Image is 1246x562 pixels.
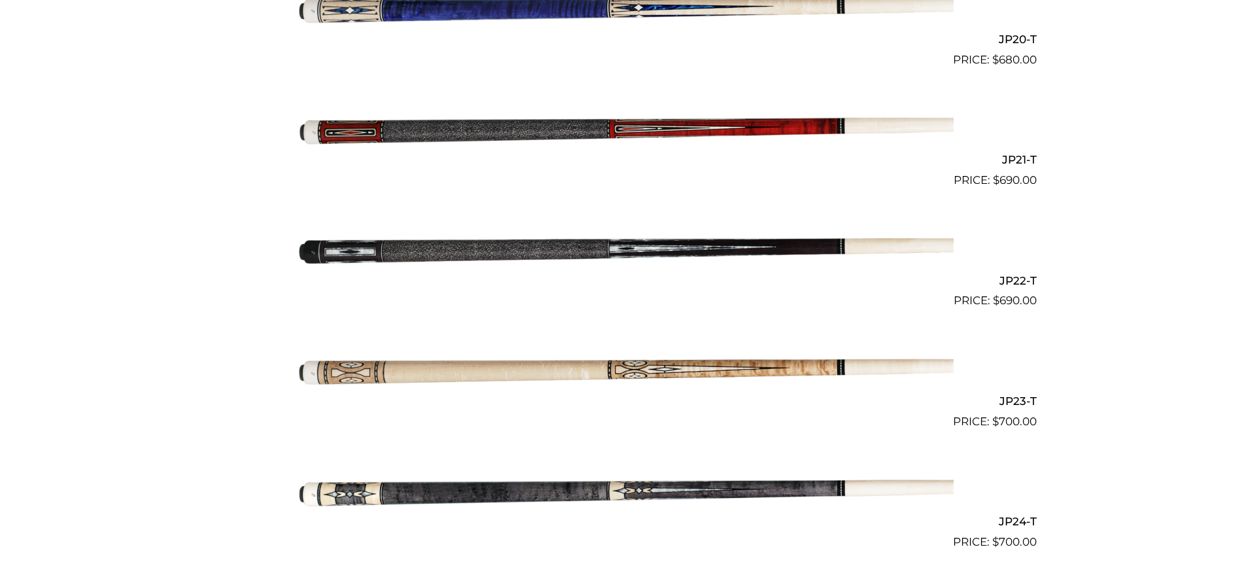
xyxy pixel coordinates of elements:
[993,294,1037,307] bdi: 690.00
[210,148,1037,172] h2: JP21-T
[992,53,1037,66] bdi: 680.00
[293,194,954,304] img: JP22-T
[992,415,1037,428] bdi: 700.00
[992,535,999,548] span: $
[992,53,999,66] span: $
[993,294,999,307] span: $
[992,535,1037,548] bdi: 700.00
[993,173,999,186] span: $
[293,315,954,425] img: JP23-T
[993,173,1037,186] bdi: 690.00
[210,27,1037,51] h2: JP20-T
[210,436,1037,551] a: JP24-T $700.00
[210,268,1037,292] h2: JP22-T
[992,415,999,428] span: $
[210,74,1037,189] a: JP21-T $690.00
[210,194,1037,309] a: JP22-T $690.00
[210,315,1037,430] a: JP23-T $700.00
[210,510,1037,534] h2: JP24-T
[293,74,954,184] img: JP21-T
[293,436,954,546] img: JP24-T
[210,389,1037,413] h2: JP23-T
